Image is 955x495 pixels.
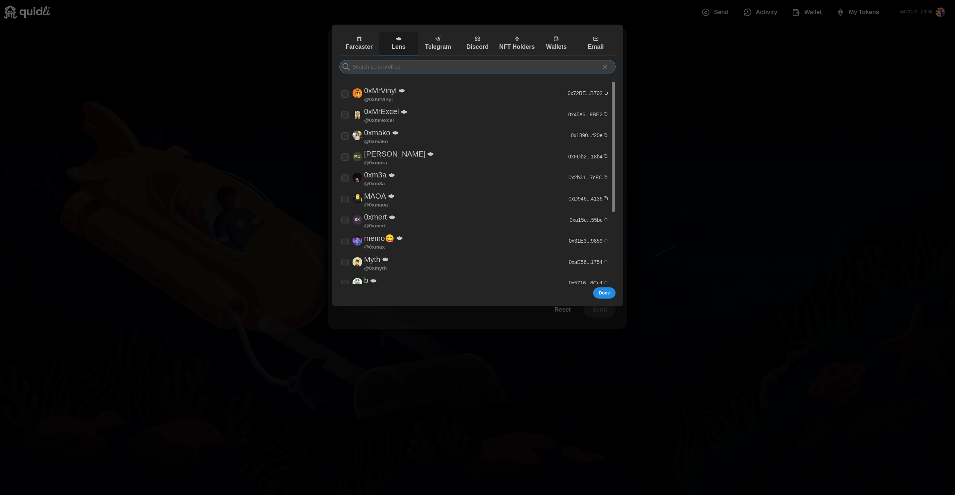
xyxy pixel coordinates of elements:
[353,88,362,98] img: 0xMrVinyl
[364,275,368,287] p: b
[569,258,602,266] p: 0xaE56...1754
[602,280,609,286] button: Copy address
[364,232,394,245] p: memo😋
[364,139,388,144] p: @ 0xmako
[420,42,456,52] p: Telegram
[364,224,386,229] p: @ 0xmert
[353,215,362,225] span: 0xmert
[364,266,387,271] p: @ 0xmyth
[569,280,602,287] p: 0x5716...6Cc4
[364,118,394,123] p: @ 0xmrexcel
[568,89,602,97] p: 0x72BE...B702
[499,42,535,52] p: NFT Holders
[569,237,602,245] p: 0x31E3...9859
[353,194,362,204] img: MAOA
[364,253,380,266] p: Myth
[364,182,385,187] p: @ 0xm3a
[602,132,609,139] button: Copy address
[341,42,377,52] p: Farcaster
[364,169,386,182] p: 0xm3a
[599,288,610,298] span: Done
[339,60,616,73] input: Search Lens profiles
[364,211,387,224] p: 0xmert
[364,106,399,118] p: 0xMrExcel
[364,160,387,165] p: @ 0xmora
[353,173,362,183] img: 0xm3a
[364,85,397,97] p: 0xMrVinyl
[381,42,417,52] p: Lens
[364,190,386,202] p: MAOA
[602,258,609,265] button: Copy address
[602,111,609,117] button: Copy address
[571,132,602,139] p: 0x1890...f20e
[569,195,602,202] p: 0xD946...4136
[602,216,609,223] button: Copy address
[569,174,602,182] p: 0x2b31...7cFC
[602,174,609,181] button: Copy address
[364,202,388,208] p: @ 0xmaoa
[602,195,609,202] button: Copy address
[353,278,362,288] img: b
[353,131,362,141] img: 0xmako
[568,111,602,118] p: 0x45e6...9BE2
[364,97,393,102] p: @ 0xmrvinyl
[364,245,385,250] p: @ 0xmax
[353,257,362,267] img: Myth
[364,148,425,160] p: [PERSON_NAME]
[593,287,616,299] button: Done
[539,42,574,52] p: Wallets
[570,216,602,224] p: 0xa15e...55bc
[353,110,362,119] img: 0xMrExcel
[364,127,390,139] p: 0xmako
[602,237,609,244] button: Copy address
[353,152,362,161] span: Mora
[578,42,614,52] p: Email
[353,236,362,246] img: memo😋
[602,153,609,160] button: Copy address
[568,153,602,160] p: 0xFDb2...18b4
[460,42,495,52] p: Discord
[602,89,609,96] button: Copy address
